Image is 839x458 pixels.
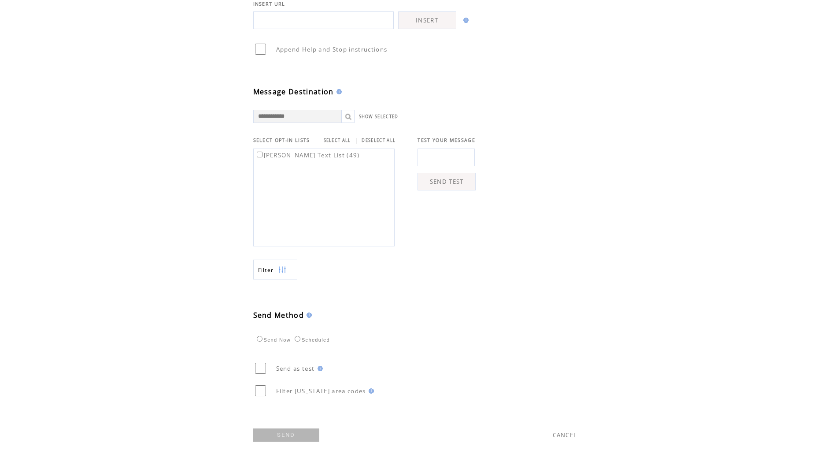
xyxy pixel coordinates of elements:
[553,431,577,439] a: CANCEL
[359,114,399,119] a: SHOW SELECTED
[461,18,469,23] img: help.gif
[362,138,395,143] a: DESELECT ALL
[366,388,374,394] img: help.gif
[257,336,262,342] input: Send Now
[253,428,319,442] a: SEND
[258,266,274,274] span: Show filters
[253,310,304,320] span: Send Method
[276,365,315,372] span: Send as test
[255,337,291,343] label: Send Now
[418,173,476,190] a: SEND TEST
[295,336,300,342] input: Scheduled
[418,137,475,143] span: TEST YOUR MESSAGE
[253,1,285,7] span: INSERT URL
[304,313,312,318] img: help.gif
[398,11,456,29] a: INSERT
[276,45,388,53] span: Append Help and Stop instructions
[278,260,286,280] img: filters.png
[253,137,310,143] span: SELECT OPT-IN LISTS
[324,138,351,143] a: SELECT ALL
[315,366,323,371] img: help.gif
[355,136,358,144] span: |
[253,260,297,279] a: Filter
[257,152,262,157] input: [PERSON_NAME] Text List (49)
[255,151,360,159] label: [PERSON_NAME] Text List (49)
[276,387,366,395] span: Filter [US_STATE] area codes
[292,337,330,343] label: Scheduled
[253,87,334,97] span: Message Destination
[334,89,342,94] img: help.gif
